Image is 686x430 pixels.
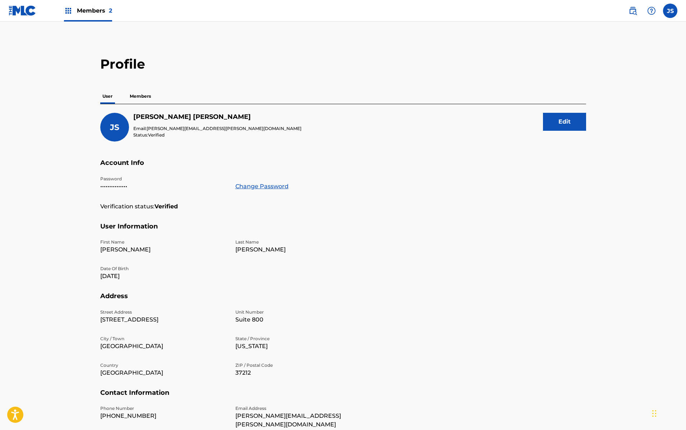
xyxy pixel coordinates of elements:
[100,292,586,309] h5: Address
[235,182,289,191] a: Change Password
[235,412,362,429] p: [PERSON_NAME][EMAIL_ADDRESS][PERSON_NAME][DOMAIN_NAME]
[64,6,73,15] img: Top Rightsholders
[148,132,165,138] span: Verified
[9,5,36,16] img: MLC Logo
[110,122,119,132] span: JS
[100,245,227,254] p: [PERSON_NAME]
[663,4,677,18] div: User Menu
[100,309,227,315] p: Street Address
[100,176,227,182] p: Password
[235,342,362,351] p: [US_STATE]
[666,297,686,355] iframe: Resource Center
[100,315,227,324] p: [STREET_ADDRESS]
[235,369,362,377] p: 37212
[100,336,227,342] p: City / Town
[100,202,155,211] p: Verification status:
[100,265,227,272] p: Date Of Birth
[235,315,362,324] p: Suite 800
[647,6,656,15] img: help
[77,6,112,15] span: Members
[133,113,301,121] h5: Jeff Smarr
[235,239,362,245] p: Last Name
[100,342,227,351] p: [GEOGRAPHIC_DATA]
[100,239,227,245] p: First Name
[629,6,637,15] img: search
[109,7,112,14] span: 2
[543,113,586,131] button: Edit
[100,389,586,406] h5: Contact Information
[235,336,362,342] p: State / Province
[100,222,586,239] h5: User Information
[100,56,586,72] h2: Profile
[100,272,227,281] p: [DATE]
[235,245,362,254] p: [PERSON_NAME]
[100,362,227,369] p: Country
[133,125,301,132] p: Email:
[652,403,657,424] div: Drag
[100,159,586,176] h5: Account Info
[100,182,227,191] p: •••••••••••••••
[650,396,686,430] iframe: Chat Widget
[235,309,362,315] p: Unit Number
[155,202,178,211] strong: Verified
[100,369,227,377] p: [GEOGRAPHIC_DATA]
[235,362,362,369] p: ZIP / Postal Code
[133,132,301,138] p: Status:
[644,4,659,18] div: Help
[235,405,362,412] p: Email Address
[626,4,640,18] a: Public Search
[147,126,301,131] span: [PERSON_NAME][EMAIL_ADDRESS][PERSON_NAME][DOMAIN_NAME]
[128,89,153,104] p: Members
[100,412,227,420] p: [PHONE_NUMBER]
[100,405,227,412] p: Phone Number
[100,89,115,104] p: User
